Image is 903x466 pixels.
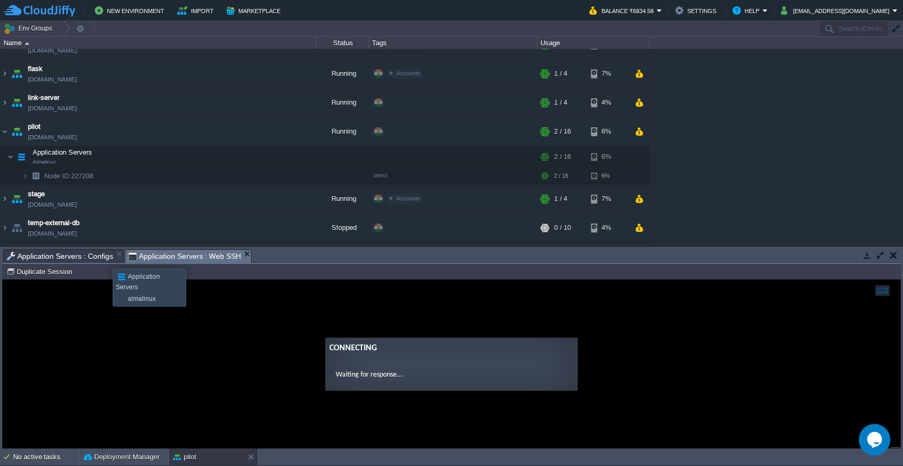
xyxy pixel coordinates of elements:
div: 4% [591,88,625,117]
a: link-server [28,93,59,103]
a: flask [28,64,43,74]
img: AMDAwAAAACH5BAEAAAAALAAAAAABAAEAAAICRAEAOw== [9,59,24,88]
a: [DOMAIN_NAME] [28,228,77,239]
div: 4% [591,214,625,242]
div: Running [316,185,369,213]
div: 2% [591,242,625,271]
span: Application Servers [32,148,94,157]
img: AMDAwAAAACH5BAEAAAAALAAAAAABAAEAAAICRAEAOw== [9,242,24,271]
a: Application ServersAlmalinux [32,148,94,156]
a: [DOMAIN_NAME] [28,74,77,85]
img: AMDAwAAAACH5BAEAAAAALAAAAAABAAEAAAICRAEAOw== [1,185,9,213]
button: Marketplace [226,4,284,17]
div: Stopped [316,214,369,242]
img: AMDAwAAAACH5BAEAAAAALAAAAAABAAEAAAICRAEAOw== [1,59,9,88]
div: 1 / 4 [554,185,567,213]
img: AMDAwAAAACH5BAEAAAAALAAAAAABAAEAAAICRAEAOw== [1,242,9,271]
img: AMDAwAAAACH5BAEAAAAALAAAAAABAAEAAAICRAEAOw== [22,168,28,184]
img: AMDAwAAAACH5BAEAAAAALAAAAAABAAEAAAICRAEAOw== [9,117,24,146]
div: 6% [591,146,625,167]
div: 1 / 4 [554,88,567,117]
a: [DOMAIN_NAME] [28,132,77,143]
div: 6% [591,117,625,146]
a: Node ID:227208 [43,171,95,180]
div: Usage [538,37,649,49]
div: Application Servers [116,271,183,293]
button: New Environment [95,4,167,17]
div: Running [316,242,369,271]
div: 7% [591,59,625,88]
button: pilot [173,452,196,462]
div: Running [316,117,369,146]
div: Running [316,59,369,88]
img: AMDAwAAAACH5BAEAAAAALAAAAAABAAEAAAICRAEAOw== [1,88,9,117]
img: AMDAwAAAACH5BAEAAAAALAAAAAABAAEAAAICRAEAOw== [9,214,24,242]
div: almalinux [116,293,183,305]
span: latest [374,172,387,178]
div: 1 / 4 [554,59,567,88]
img: AMDAwAAAACH5BAEAAAAALAAAAAABAAEAAAICRAEAOw== [28,168,43,184]
iframe: chat widget [859,424,892,455]
a: [DOMAIN_NAME] [28,45,77,56]
span: Almalinux [33,159,56,165]
a: pilot [28,121,41,132]
div: 0 / 10 [554,214,571,242]
span: Application Servers : Web SSH [128,250,242,263]
div: Status [317,37,368,49]
a: stage [28,189,45,199]
span: Application Servers : Configs [7,250,113,262]
img: AMDAwAAAACH5BAEAAAAALAAAAAABAAEAAAICRAEAOw== [9,185,24,213]
button: Balance ₹6834.58 [589,4,657,17]
span: 227208 [43,171,95,180]
div: Name [1,37,316,49]
button: [EMAIL_ADDRESS][DOMAIN_NAME] [781,4,892,17]
div: Running [316,88,369,117]
a: temp-external-db [28,218,79,228]
div: 6% [591,168,625,184]
div: 2 / 16 [554,117,571,146]
span: Accounts [396,195,420,201]
div: 2 / 16 [554,146,571,167]
button: Env Groups [4,21,56,36]
div: 2 / 16 [554,168,568,184]
a: [DOMAIN_NAME] [28,103,77,114]
img: CloudJiffy [4,4,75,17]
button: Duplicate Session [6,267,75,276]
div: 2 / 4 [554,242,567,271]
div: Connecting [327,62,571,75]
span: Node ID: [44,172,71,180]
img: AMDAwAAAACH5BAEAAAAALAAAAAABAAEAAAICRAEAOw== [7,146,14,167]
img: AMDAwAAAACH5BAEAAAAALAAAAAABAAEAAAICRAEAOw== [14,146,29,167]
button: Help [733,4,762,17]
button: Import [177,4,217,17]
div: 7% [591,185,625,213]
span: Accounts [396,70,420,76]
p: Waiting for response... [333,89,565,100]
img: AMDAwAAAACH5BAEAAAAALAAAAAABAAEAAAICRAEAOw== [1,117,9,146]
img: AMDAwAAAACH5BAEAAAAALAAAAAABAAEAAAICRAEAOw== [1,214,9,242]
img: AMDAwAAAACH5BAEAAAAALAAAAAABAAEAAAICRAEAOw== [9,88,24,117]
a: [DOMAIN_NAME] [28,199,77,210]
img: AMDAwAAAACH5BAEAAAAALAAAAAABAAEAAAICRAEAOw== [25,42,29,45]
div: No active tasks [13,449,79,465]
div: Tags [369,37,537,49]
button: Deployment Manager [84,452,159,462]
button: Settings [675,4,719,17]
